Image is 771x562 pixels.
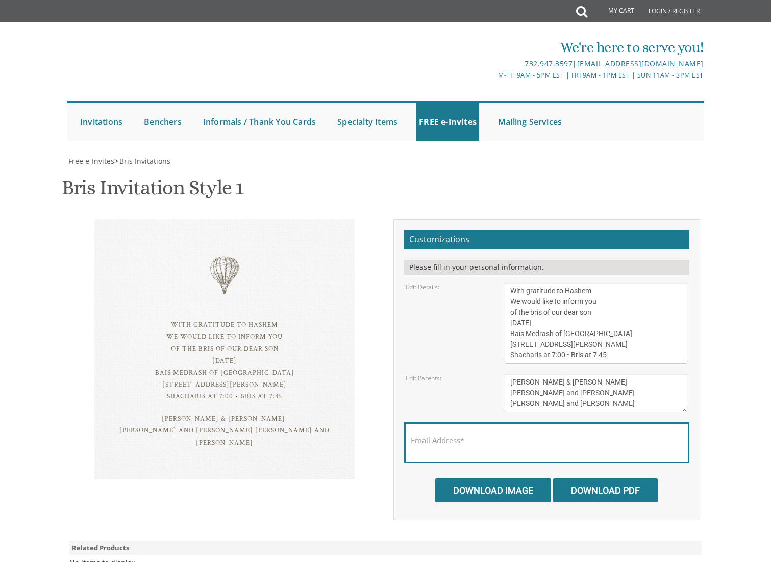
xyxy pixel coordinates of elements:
h1: Bris Invitation Style 1 [62,176,243,207]
label: Edit Details: [406,283,439,291]
textarea: [PERSON_NAME] & [PERSON_NAME] [PERSON_NAME] and [PERSON_NAME] [PERSON_NAME] and [PERSON_NAME] [505,374,687,412]
h2: Customizations [404,230,689,249]
a: Invitations [78,103,125,141]
label: Edit Parents: [406,374,441,382]
div: With gratitude to Hashem We would like to inform you of the bris of our dear son [DATE] Bais Medr... [115,319,334,403]
div: Please fill in your personal information. [404,260,689,275]
a: Bris Invitations [118,156,170,166]
div: M-Th 9am - 5pm EST | Fri 9am - 1pm EST | Sun 11am - 3pm EST [280,70,704,81]
a: [EMAIL_ADDRESS][DOMAIN_NAME] [577,59,704,68]
a: Informals / Thank You Cards [201,103,318,141]
a: Benchers [141,103,184,141]
span: Free e-Invites [68,156,114,166]
div: | [280,58,704,70]
a: FREE e-Invites [416,103,479,141]
textarea: With gratitude to Hashem We would like to inform you of the bris of our dear son [DATE] Bais Medr... [505,283,687,364]
input: Download PDF [553,478,658,502]
a: My Cart [586,1,641,21]
div: Related Products [69,541,702,555]
input: Download Image [435,478,551,502]
span: > [114,156,170,166]
span: Bris Invitations [119,156,170,166]
a: 732.947.3597 [525,59,573,68]
div: [PERSON_NAME] & [PERSON_NAME] [PERSON_NAME] and [PERSON_NAME] [PERSON_NAME] and [PERSON_NAME] [115,413,334,449]
label: Email Address* [411,435,464,446]
a: Free e-Invites [67,156,114,166]
a: Mailing Services [495,103,564,141]
a: Specialty Items [335,103,400,141]
div: We're here to serve you! [280,37,704,58]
